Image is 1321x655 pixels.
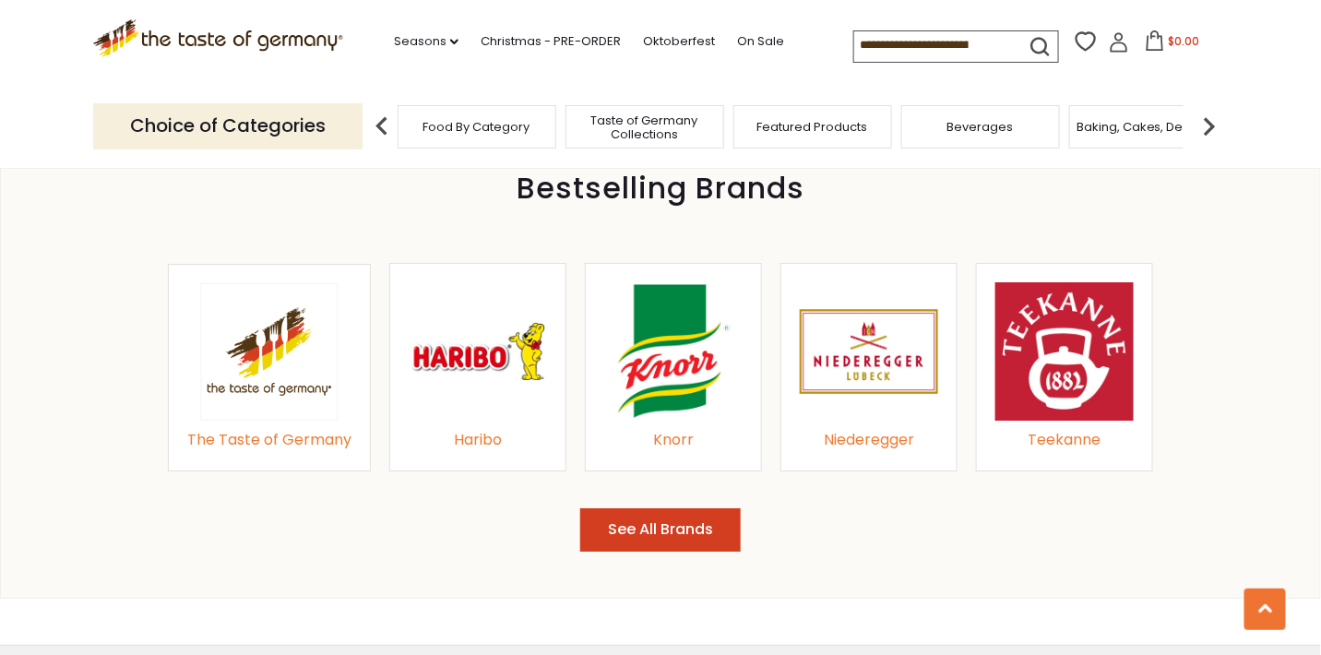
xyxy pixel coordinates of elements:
[757,120,868,134] a: Featured Products
[1,178,1320,198] div: Bestselling Brands
[800,428,938,453] div: Niederegger
[604,282,743,421] img: Knorr
[481,31,621,52] a: Christmas - PRE-ORDER
[1077,120,1220,134] a: Baking, Cakes, Desserts
[409,282,547,421] img: Haribo
[995,282,1134,421] img: Teekanne
[571,113,719,141] a: Taste of Germany Collections
[423,120,530,134] a: Food By Category
[394,31,458,52] a: Seasons
[947,120,1014,134] a: Beverages
[409,428,547,453] div: Haribo
[187,283,351,422] a: The Taste of Germany
[1133,30,1211,58] button: $0.00
[200,283,339,421] img: The Taste of Germany
[643,31,715,52] a: Oktoberfest
[737,31,784,52] a: On Sale
[995,428,1134,453] div: Teekanne
[363,108,400,145] img: previous arrow
[93,103,363,149] p: Choice of Categories
[580,508,741,552] button: See All Brands
[187,428,351,453] div: The Taste of Germany
[1169,33,1200,49] span: $0.00
[1191,108,1228,145] img: next arrow
[800,282,938,421] img: Niederegger
[604,428,743,453] div: Knorr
